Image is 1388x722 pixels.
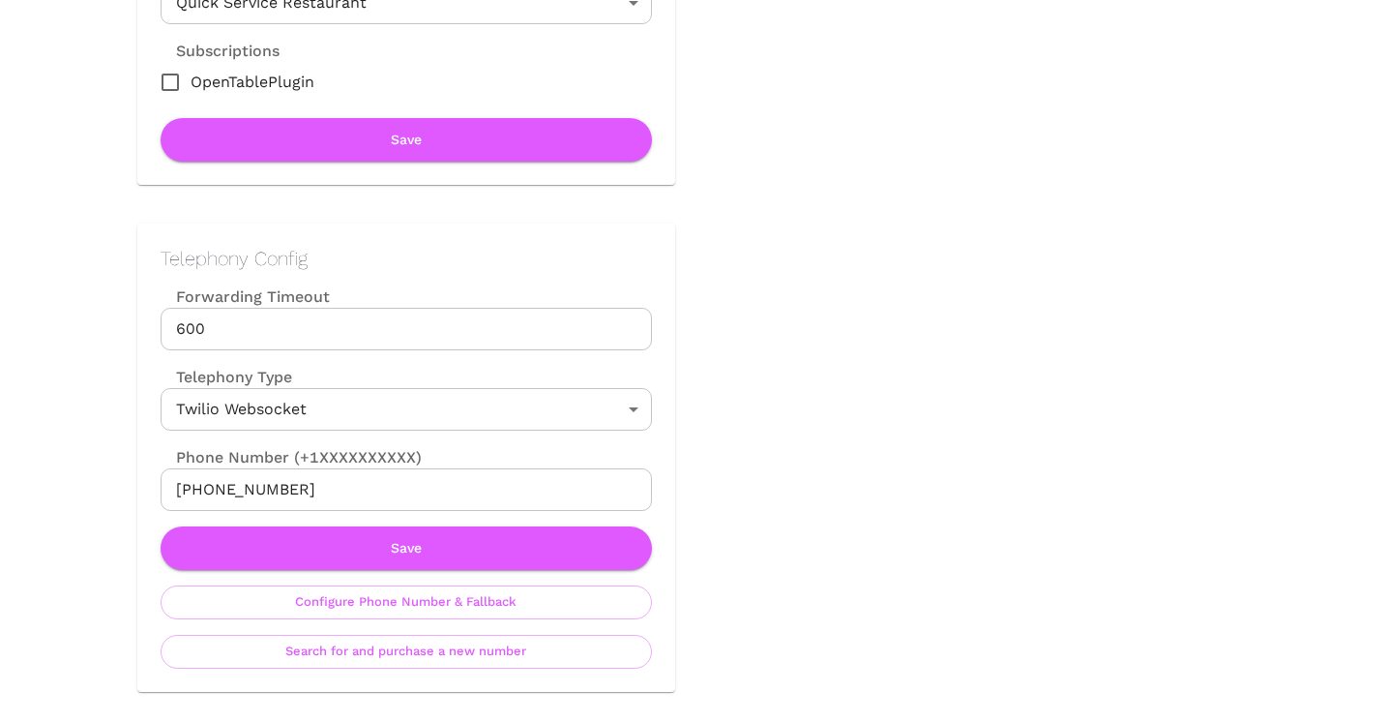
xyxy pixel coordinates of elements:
button: Configure Phone Number & Fallback [161,586,652,619]
h2: Telephony Config [161,247,652,270]
button: Save [161,118,652,162]
div: Twilio Websocket [161,388,652,431]
label: Telephony Type [161,366,292,388]
span: OpenTablePlugin [191,71,314,94]
label: Forwarding Timeout [161,286,652,308]
label: Phone Number (+1XXXXXXXXXX) [161,446,652,468]
button: Save [161,526,652,570]
label: Subscriptions [161,40,280,62]
button: Search for and purchase a new number [161,635,652,669]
